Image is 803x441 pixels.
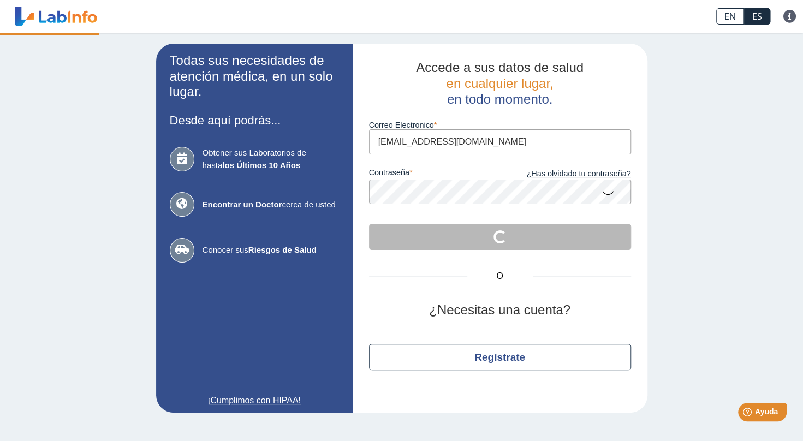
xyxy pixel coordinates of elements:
span: en todo momento. [447,92,552,106]
a: EN [716,8,744,25]
span: O [467,270,533,283]
iframe: Help widget launcher [706,398,791,429]
button: Regístrate [369,344,631,370]
span: Obtener sus Laboratorios de hasta [203,147,339,171]
h2: ¿Necesitas una cuenta? [369,302,631,318]
span: Accede a sus datos de salud [416,60,584,75]
a: ¡Cumplimos con HIPAA! [170,394,339,407]
span: Conocer sus [203,244,339,257]
h2: Todas sus necesidades de atención médica, en un solo lugar. [170,53,339,100]
label: Correo Electronico [369,121,631,129]
b: Riesgos de Salud [248,245,317,254]
b: los Últimos 10 Años [222,160,300,170]
a: ES [744,8,770,25]
h3: Desde aquí podrás... [170,114,339,127]
b: Encontrar un Doctor [203,200,282,209]
a: ¿Has olvidado tu contraseña? [500,168,631,180]
span: cerca de usted [203,199,339,211]
span: en cualquier lugar, [446,76,553,91]
label: contraseña [369,168,500,180]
